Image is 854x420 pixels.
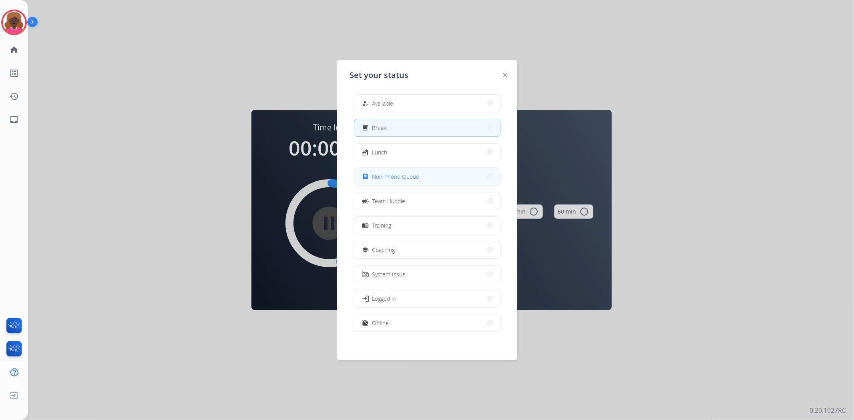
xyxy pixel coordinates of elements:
button: Lunch [354,144,500,161]
span: Set your status [350,70,409,81]
mat-icon: login [361,294,369,302]
button: Training [354,217,500,234]
mat-icon: history [9,92,19,101]
button: Break [354,119,500,136]
mat-icon: school [362,246,369,253]
span: Training [372,221,392,230]
button: Non-Phone Queue [354,168,500,185]
span: Offline [372,319,389,327]
mat-icon: menu_book [362,222,369,229]
span: Logged In [372,294,397,303]
mat-icon: assignment [362,173,369,180]
img: avatar [3,11,25,34]
mat-icon: campaign [361,197,369,205]
mat-icon: inbox [9,115,19,124]
span: Lunch [372,148,388,156]
span: Available [372,99,394,108]
span: Coaching [372,246,395,254]
span: Break [372,124,387,132]
button: System Issue [354,266,500,283]
mat-icon: list_alt [9,68,19,78]
span: Non-Phone Queue [372,172,420,181]
button: Offline [354,314,500,332]
mat-icon: work_off [362,320,369,326]
span: Team Huddle [372,197,406,205]
button: Team Huddle [354,192,500,210]
mat-icon: free_breakfast [362,124,369,131]
button: Coaching [354,241,500,258]
mat-icon: home [9,45,19,55]
mat-icon: phonelink_off [362,271,369,278]
mat-icon: fastfood [362,149,369,156]
button: Available [354,95,500,112]
p: 0.20.1027RC [810,406,846,415]
mat-icon: how_to_reg [362,100,369,107]
span: System Issue [372,270,406,278]
img: close-button [503,73,507,77]
button: Logged In [354,290,500,307]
